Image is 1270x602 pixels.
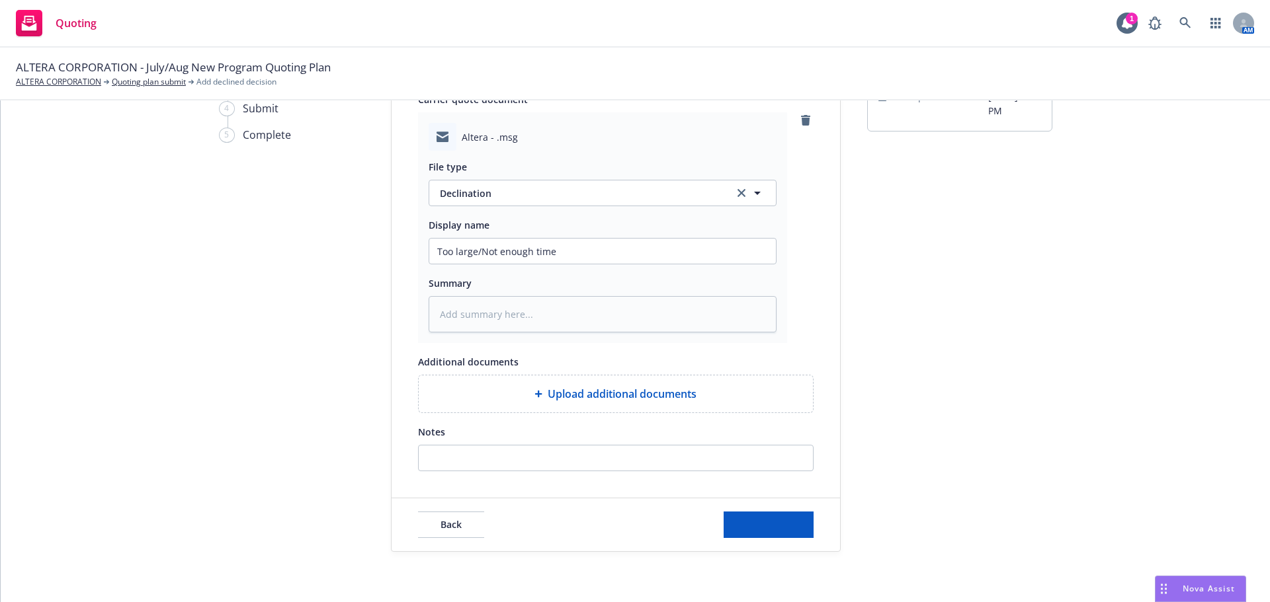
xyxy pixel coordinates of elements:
button: Nova Assist [1155,576,1246,602]
div: Upload additional documents [418,375,814,413]
div: Drag to move [1156,576,1172,601]
span: Summary [429,277,472,289]
span: Back [441,518,462,531]
a: Switch app [1203,10,1229,36]
button: Next [724,511,814,538]
span: Declination [440,186,718,200]
a: Search [1172,10,1199,36]
a: Quoting [11,5,102,42]
button: Back [418,511,484,538]
span: [DATE] 5:01 PM [988,90,1041,118]
span: Quoting [56,18,97,28]
a: remove [798,112,814,128]
div: 1 [1126,13,1138,24]
div: Submit [243,100,278,116]
span: File type [429,161,467,173]
a: Quoting plan submit [112,76,186,88]
span: Display name [429,219,489,231]
span: Nova Assist [1183,583,1235,594]
div: 4 [219,101,235,116]
input: Add display name here... [429,239,776,264]
span: Notes [418,426,445,438]
a: clear selection [734,185,749,201]
a: Report a Bug [1142,10,1168,36]
span: Upload additional documents [548,386,697,402]
span: Altera - .msg [462,130,518,144]
span: Add declined decision [196,76,276,88]
div: 5 [219,128,235,143]
button: Declinationclear selection [429,180,777,206]
div: Complete [243,127,291,143]
a: ALTERA CORPORATION [16,76,101,88]
span: ALTERA CORPORATION - July/Aug New Program Quoting Plan [16,59,331,76]
span: Additional documents [418,356,519,368]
